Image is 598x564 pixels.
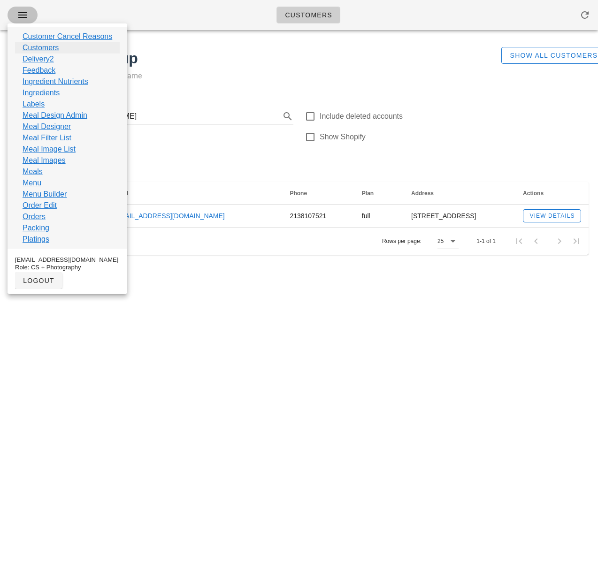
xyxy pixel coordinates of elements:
[9,69,490,83] p: Search for customers by email or name
[23,42,59,53] a: Customers
[23,76,88,87] a: Ingredient Nutrients
[282,182,354,205] th: Phone
[354,182,404,205] th: Plan: Not sorted. Activate to sort ascending.
[23,222,49,234] a: Packing
[354,205,404,227] td: full
[515,182,589,205] th: Actions
[23,234,49,245] a: Platings
[23,53,54,65] a: Delivery2
[23,31,112,42] a: Customer Cancel Reasons
[23,132,71,144] a: Meal Filter List
[320,132,589,142] label: Show Shopify
[437,237,444,245] div: 25
[23,177,41,189] a: Menu
[509,52,598,59] span: Show All Customers
[411,190,434,197] span: Address
[23,277,54,284] span: logout
[411,212,476,220] span: [STREET_ADDRESS]
[284,11,332,19] span: Customers
[404,182,515,205] th: Address
[23,144,76,155] a: Meal Image List
[15,272,62,289] button: logout
[23,65,55,76] a: Feedback
[106,182,282,205] th: Email: Not sorted. Activate to sort ascending.
[23,99,45,110] a: Labels
[23,189,67,200] a: Menu Builder
[476,237,496,245] div: 1-1 of 1
[23,211,46,222] a: Orders
[282,205,354,227] td: 2138107521
[23,166,43,177] a: Meals
[113,212,224,220] a: [EMAIL_ADDRESS][DOMAIN_NAME]
[437,234,459,249] div: 25Rows per page:
[362,190,374,197] span: Plan
[382,228,459,255] div: Rows per page:
[9,47,490,69] h1: Customer Lookup
[23,87,60,99] a: Ingredients
[320,112,589,121] label: Include deleted accounts
[15,264,120,271] div: Role: CS + Photography
[15,256,120,264] div: [EMAIL_ADDRESS][DOMAIN_NAME]
[23,110,87,121] a: Meal Design Admin
[290,190,307,197] span: Phone
[523,190,544,197] span: Actions
[529,213,575,219] span: View Details
[23,121,71,132] a: Meal Designer
[9,154,589,163] p: Found 1 customer
[523,209,581,222] a: View Details
[23,155,66,166] a: Meal Images
[23,200,57,211] a: Order Edit
[276,7,340,23] a: Customers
